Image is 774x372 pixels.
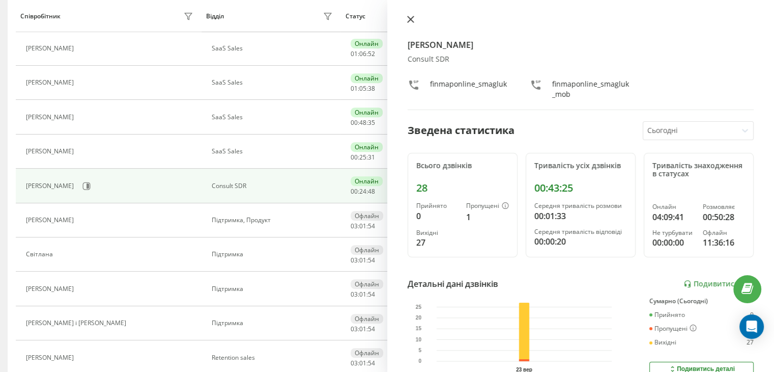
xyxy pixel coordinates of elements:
div: Прийнято [416,202,458,209]
span: 03 [351,359,358,367]
div: Вихідні [416,229,458,236]
span: 35 [368,118,375,127]
span: 01 [359,256,366,264]
span: 48 [359,118,366,127]
div: 04:09:41 [652,211,695,223]
div: Retention sales [212,354,335,361]
div: Співробітник [20,13,61,20]
span: 48 [368,187,375,196]
div: 00:50:28 [703,211,745,223]
div: Пропущені [466,202,509,210]
a: Подивитись звіт [683,280,754,288]
div: Не турбувати [652,229,695,236]
div: : : [351,154,375,161]
span: 01 [359,359,366,367]
span: 00 [351,153,358,162]
span: 06 [359,49,366,58]
div: 28 [416,182,509,194]
div: Consult SDR [212,182,335,190]
div: [PERSON_NAME] і [PERSON_NAME] [26,320,129,327]
div: Детальні дані дзвінків [408,278,498,290]
div: 00:01:33 [534,210,627,222]
div: Підтримка [212,320,335,327]
span: 00 [351,187,358,196]
div: Вихідні [649,339,676,346]
span: 25 [359,153,366,162]
span: 01 [359,290,366,299]
text: 0 [418,358,421,364]
div: SaaS Sales [212,45,335,52]
div: Офлайн [351,245,383,255]
h4: [PERSON_NAME] [408,39,754,51]
div: Відділ [206,13,224,20]
div: Підтримка, Продукт [212,217,335,224]
div: 00:00:20 [534,235,627,248]
div: SaaS Sales [212,79,335,86]
div: Середня тривалість розмови [534,202,627,209]
div: [PERSON_NAME] [26,217,76,224]
div: [PERSON_NAME] [26,79,76,86]
div: Онлайн [652,203,695,210]
div: Онлайн [351,39,383,48]
span: 54 [368,359,375,367]
div: [PERSON_NAME] [26,182,76,190]
div: 27 [747,339,754,346]
div: Онлайн [351,176,383,186]
div: : : [351,257,375,264]
div: Статус [346,13,365,20]
span: 52 [368,49,375,58]
div: Офлайн [703,229,745,236]
div: Consult SDR [408,55,754,64]
text: 15 [415,326,421,331]
span: 03 [351,290,358,299]
div: 27 [416,236,458,249]
div: Офлайн [351,211,383,221]
div: Онлайн [351,108,383,117]
div: Офлайн [351,348,383,358]
span: 54 [368,290,375,299]
div: : : [351,291,375,298]
div: Тривалість усіх дзвінків [534,162,627,170]
div: SaaS Sales [212,114,335,121]
div: SaaS Sales [212,148,335,155]
text: 20 [415,315,421,321]
span: 00 [351,118,358,127]
div: Всього дзвінків [416,162,509,170]
div: : : [351,85,375,92]
span: 01 [351,49,358,58]
div: [PERSON_NAME] [26,354,76,361]
div: : : [351,360,375,367]
div: Офлайн [351,279,383,289]
div: Тривалість знаходження в статусах [652,162,745,179]
span: 38 [368,84,375,93]
span: 31 [368,153,375,162]
div: [PERSON_NAME] [26,148,76,155]
span: 03 [351,256,358,264]
span: 24 [359,187,366,196]
span: 01 [359,222,366,230]
span: 54 [368,325,375,333]
text: 25 [415,304,421,310]
span: 03 [351,222,358,230]
div: 11:36:16 [703,236,745,249]
div: : : [351,50,375,58]
div: Офлайн [351,314,383,324]
div: Зведена статистика [408,123,514,138]
div: 00:43:25 [534,182,627,194]
text: 5 [418,348,421,353]
div: Середня тривалість відповіді [534,228,627,235]
div: [PERSON_NAME] [26,45,76,52]
div: 0 [416,210,458,222]
text: 10 [415,337,421,342]
div: Онлайн [351,142,383,152]
div: : : [351,119,375,126]
div: 1 [466,211,509,223]
span: 05 [359,84,366,93]
div: : : [351,188,375,195]
div: 00:00:00 [652,236,695,249]
div: Розмовляє [703,203,745,210]
span: 01 [351,84,358,93]
span: 54 [368,256,375,264]
div: finmaponline_smagluk_mob [552,79,632,99]
div: Онлайн [351,73,383,83]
